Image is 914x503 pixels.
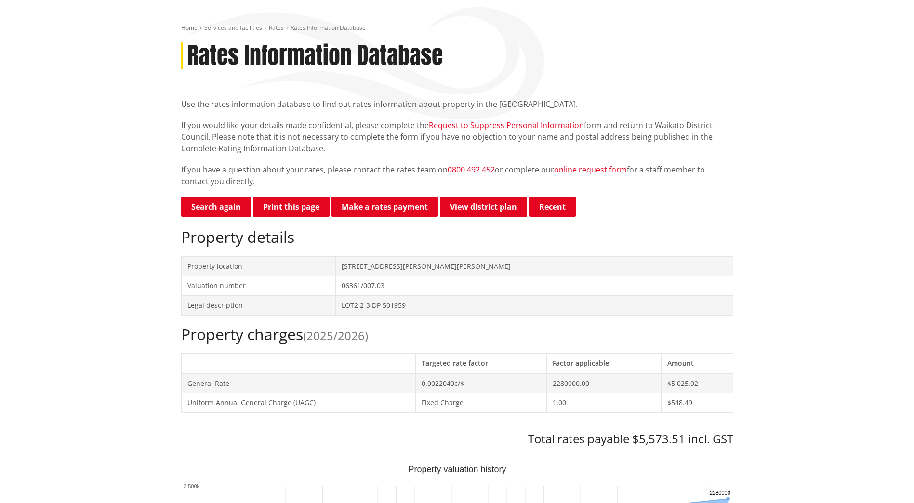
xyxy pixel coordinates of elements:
a: Make a rates payment [331,197,438,217]
a: 0800 492 452 [448,164,495,175]
path: Sunday, Jun 30, 12:00, 2,280,000. Capital Value. [726,497,730,501]
th: Targeted rate factor [415,353,546,373]
h2: Property charges [181,325,733,344]
th: Amount [661,353,733,373]
a: Services and facilities [204,24,262,32]
td: $5,025.02 [661,373,733,393]
h2: Property details [181,228,733,246]
td: Property location [181,256,335,276]
span: Rates Information Database [291,24,366,32]
span: (2025/2026) [303,328,368,344]
td: [STREET_ADDRESS][PERSON_NAME][PERSON_NAME] [335,256,733,276]
text: 2 500k [183,483,199,489]
p: If you would like your details made confidential, please complete the form and return to Waikato ... [181,119,733,154]
h1: Rates Information Database [187,42,443,70]
td: Uniform Annual General Charge (UAGC) [181,393,415,413]
button: Print this page [253,197,330,217]
a: Search again [181,197,251,217]
a: View district plan [440,197,527,217]
td: 0.0022040c/$ [415,373,546,393]
a: Home [181,24,198,32]
td: 2280000.00 [547,373,661,393]
nav: breadcrumb [181,24,733,32]
a: Rates [269,24,284,32]
h3: Total rates payable $5,573.51 incl. GST [181,432,733,446]
text: Property valuation history [408,464,506,474]
a: online request form [554,164,627,175]
td: 06361/007.03 [335,276,733,296]
text: 2280000 [710,490,730,496]
iframe: Messenger Launcher [870,463,904,497]
td: $548.49 [661,393,733,413]
td: Fixed Charge [415,393,546,413]
td: Legal description [181,295,335,315]
p: If you have a question about your rates, please contact the rates team on or complete our for a s... [181,164,733,187]
p: Use the rates information database to find out rates information about property in the [GEOGRAPHI... [181,98,733,110]
th: Factor applicable [547,353,661,373]
button: Recent [529,197,576,217]
td: Valuation number [181,276,335,296]
td: General Rate [181,373,415,393]
td: LOT2 2-3 DP 501959 [335,295,733,315]
td: 1.00 [547,393,661,413]
a: Request to Suppress Personal Information [429,120,584,131]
